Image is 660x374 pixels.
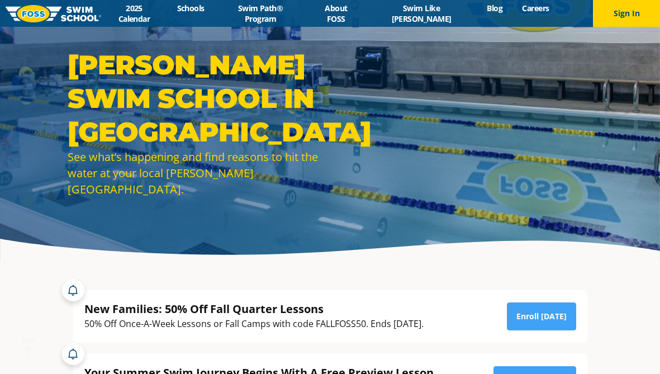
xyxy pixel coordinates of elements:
a: Blog [477,3,512,13]
a: 2025 Calendar [101,3,167,24]
div: 50% Off Once-A-Week Lessons or Fall Camps with code FALLFOSS50. Ends [DATE]. [84,316,424,332]
a: Enroll [DATE] [507,302,576,330]
a: Careers [512,3,559,13]
div: TOP [22,338,35,355]
div: New Families: 50% Off Fall Quarter Lessons [84,301,424,316]
img: FOSS Swim School Logo [6,5,101,22]
a: Swim Like [PERSON_NAME] [365,3,477,24]
h1: [PERSON_NAME] Swim School in [GEOGRAPHIC_DATA] [68,48,325,149]
div: See what’s happening and find reasons to hit the water at your local [PERSON_NAME][GEOGRAPHIC_DATA]. [68,149,325,197]
a: Schools [167,3,214,13]
a: About FOSS [307,3,365,24]
a: Swim Path® Program [214,3,307,24]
